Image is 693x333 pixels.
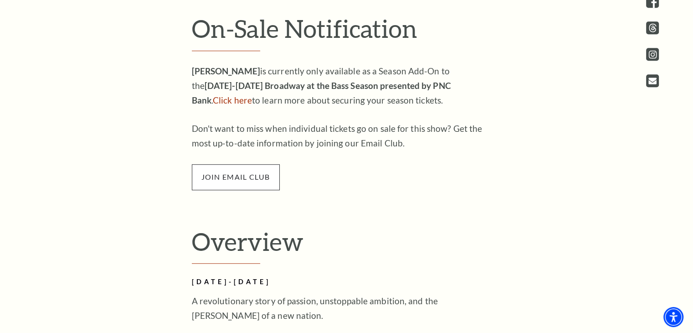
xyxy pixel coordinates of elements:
[192,294,488,323] p: A revolutionary story of passion, unstoppable ambition, and the [PERSON_NAME] of a new nation.
[192,64,488,108] p: is currently only available as a Season Add-On to the . to learn more about securing your season ...
[663,307,683,327] div: Accessibility Menu
[192,227,502,264] h2: Overview
[646,48,659,61] a: instagram - open in a new tab
[213,95,252,105] a: Click here to learn more about securing your season tickets
[192,164,280,190] span: join email club
[192,171,280,182] a: join email club
[192,80,451,105] strong: [DATE]-[DATE] Broadway at the Bass Season presented by PNC Bank
[192,14,502,51] h2: On-Sale Notification
[192,66,260,76] strong: [PERSON_NAME]
[646,74,659,87] a: Open this option - open in a new tab
[192,121,488,151] p: Don't want to miss when individual tickets go on sale for this show? Get the most up-to-date info...
[192,276,488,288] h2: [DATE]-[DATE]
[646,21,659,34] a: threads.com - open in a new tab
